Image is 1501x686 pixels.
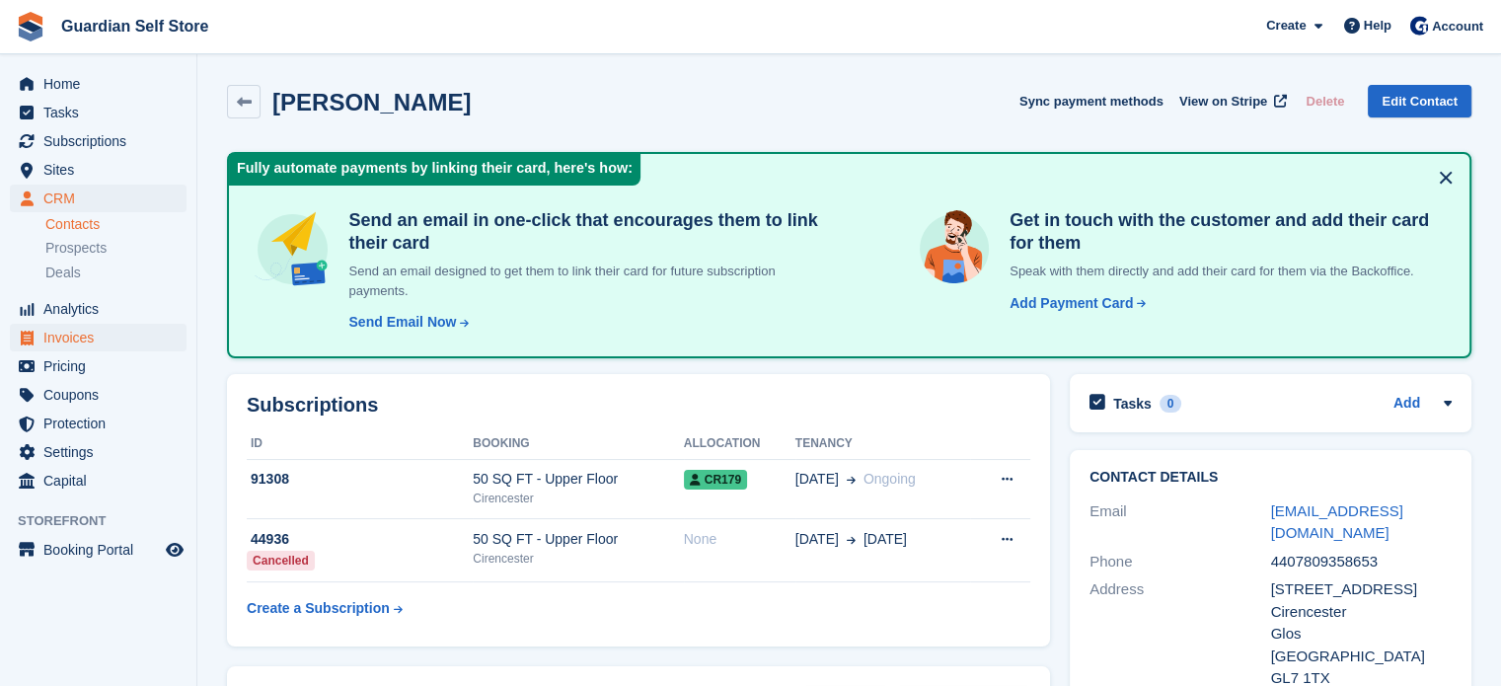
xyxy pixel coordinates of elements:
[1113,395,1152,413] h2: Tasks
[10,70,187,98] a: menu
[1271,601,1453,624] div: Cirencester
[43,127,162,155] span: Subscriptions
[53,10,216,42] a: Guardian Self Store
[473,469,683,490] div: 50 SQ FT - Upper Floor
[16,12,45,41] img: stora-icon-8386f47178a22dfd0bd8f6a31ec36ba5ce8667c1dd55bd0f319d3a0aa187defe.svg
[18,511,196,531] span: Storefront
[1089,551,1271,573] div: Phone
[473,490,683,507] div: Cirencester
[915,209,994,288] img: get-in-touch-e3e95b6451f4e49772a6039d3abdde126589d6f45a760754adfa51be33bf0f70.svg
[1002,293,1148,314] a: Add Payment Card
[340,262,835,300] p: Send an email designed to get them to link their card for future subscription payments.
[45,263,187,283] a: Deals
[247,469,473,490] div: 91308
[1298,85,1352,117] button: Delete
[795,469,839,490] span: [DATE]
[45,215,187,234] a: Contacts
[684,470,747,490] span: CR179
[43,352,162,380] span: Pricing
[43,295,162,323] span: Analytics
[247,590,403,627] a: Create a Subscription
[1271,623,1453,646] div: Glos
[1364,16,1391,36] span: Help
[247,394,1030,417] h2: Subscriptions
[1432,17,1483,37] span: Account
[1002,209,1446,254] h4: Get in touch with the customer and add their card for them
[795,428,970,460] th: Tenancy
[247,598,390,619] div: Create a Subscription
[10,185,187,212] a: menu
[1171,85,1291,117] a: View on Stripe
[795,529,839,550] span: [DATE]
[163,538,187,562] a: Preview store
[1019,85,1163,117] button: Sync payment methods
[45,238,187,259] a: Prospects
[1179,92,1267,112] span: View on Stripe
[247,551,315,571] div: Cancelled
[348,312,456,333] div: Send Email Now
[10,381,187,409] a: menu
[10,467,187,495] a: menu
[1271,646,1453,668] div: [GEOGRAPHIC_DATA]
[43,438,162,466] span: Settings
[684,428,795,460] th: Allocation
[863,529,907,550] span: [DATE]
[1089,470,1452,486] h2: Contact Details
[1409,16,1429,36] img: Tom Scott
[1266,16,1306,36] span: Create
[1002,262,1446,281] p: Speak with them directly and add their card for them via the Backoffice.
[43,70,162,98] span: Home
[43,99,162,126] span: Tasks
[43,536,162,564] span: Booking Portal
[43,324,162,351] span: Invoices
[272,89,471,115] h2: [PERSON_NAME]
[1271,502,1403,542] a: [EMAIL_ADDRESS][DOMAIN_NAME]
[473,428,683,460] th: Booking
[1368,85,1471,117] a: Edit Contact
[1271,551,1453,573] div: 4407809358653
[43,185,162,212] span: CRM
[43,467,162,495] span: Capital
[473,529,683,550] div: 50 SQ FT - Upper Floor
[10,536,187,564] a: menu
[1089,500,1271,545] div: Email
[863,471,916,487] span: Ongoing
[1010,293,1133,314] div: Add Payment Card
[45,264,81,282] span: Deals
[253,209,333,289] img: send-email-b5881ef4c8f827a638e46e229e590028c7e36e3a6c99d2365469aff88783de13.svg
[247,428,473,460] th: ID
[43,410,162,437] span: Protection
[1271,578,1453,601] div: [STREET_ADDRESS]
[10,324,187,351] a: menu
[10,295,187,323] a: menu
[45,239,107,258] span: Prospects
[229,154,640,186] div: Fully automate payments by linking their card, here's how:
[43,381,162,409] span: Coupons
[10,438,187,466] a: menu
[10,410,187,437] a: menu
[247,529,473,550] div: 44936
[473,550,683,568] div: Cirencester
[1393,393,1420,416] a: Add
[10,352,187,380] a: menu
[10,127,187,155] a: menu
[10,99,187,126] a: menu
[340,209,835,254] h4: Send an email in one-click that encourages them to link their card
[43,156,162,184] span: Sites
[1160,395,1182,413] div: 0
[10,156,187,184] a: menu
[684,529,795,550] div: None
